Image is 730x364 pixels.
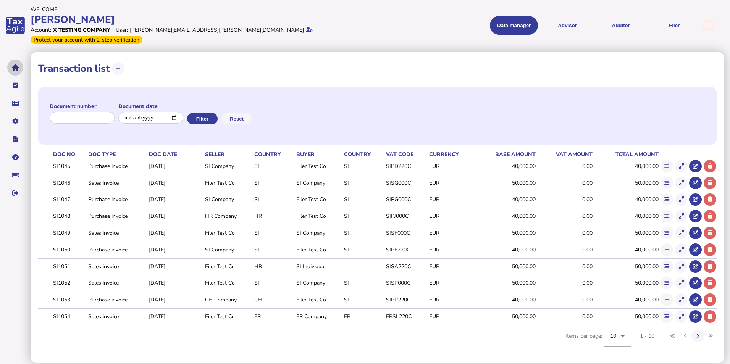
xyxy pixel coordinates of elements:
td: Filer Test Co [295,208,342,224]
td: SISF000C [384,225,428,241]
td: SI [253,158,295,174]
td: [DATE] [147,309,203,324]
td: SI1054 [52,309,87,324]
td: 50,000.00 [593,275,659,291]
td: Filer Test Co [203,309,253,324]
td: EUR [428,292,474,308]
td: SI [253,192,295,207]
button: Show flow [661,177,673,189]
button: Show transaction detail [675,177,688,189]
div: Items per page: [565,325,631,355]
mat-form-field: Change page size [604,325,631,355]
button: Delete transaction [704,243,716,256]
td: 40,000.00 [593,158,659,174]
td: SI Company [295,225,342,241]
button: Show transaction detail [675,243,688,256]
td: SI Company [295,275,342,291]
button: Show flow [661,260,673,273]
td: Sales invoice [87,275,147,291]
td: SISG000C [384,175,428,190]
div: X Testing Company [53,26,110,34]
td: 0.00 [536,292,593,308]
td: SI Company [295,175,342,190]
button: Data manager [7,95,23,111]
td: SI1045 [52,158,87,174]
td: SI [253,275,295,291]
td: 40,000.00 [474,242,536,257]
button: Show flow [661,210,673,222]
button: Show transaction detail [675,160,688,172]
td: Filer Test Co [203,225,253,241]
td: 50,000.00 [474,258,536,274]
td: 0.00 [536,175,593,190]
button: Home [7,60,23,76]
div: From Oct 1, 2025, 2-step verification will be required to login. Set it up now... [31,36,142,44]
td: EUR [428,309,474,324]
div: Welcome [31,6,363,13]
th: Total amount [593,150,659,158]
td: Sales invoice [87,258,147,274]
td: 50,000.00 [474,309,536,324]
th: Country [342,150,384,158]
td: SI1048 [52,208,87,224]
button: Delete transaction [704,193,716,206]
td: SI [342,175,384,190]
button: Show transaction detail [675,210,688,222]
button: Next page [691,330,704,342]
button: Auditor [597,16,645,35]
td: SI [253,225,295,241]
th: Doc Date [147,150,203,158]
td: FR [253,309,295,324]
td: 0.00 [536,309,593,324]
button: Show flow [661,243,673,256]
td: Purchase invoice [87,242,147,257]
label: Document number [50,103,115,110]
td: [DATE] [147,292,203,308]
td: 0.00 [536,275,593,291]
button: Show flow [661,160,673,172]
div: Profile settings [702,19,715,32]
td: 50,000.00 [474,175,536,190]
th: Seller [203,150,253,158]
td: SI1046 [52,175,87,190]
td: [DATE] [147,192,203,207]
th: Base amount [474,150,536,158]
button: Show transaction detail [675,227,688,239]
th: VAT code [384,150,428,158]
td: 0.00 [536,258,593,274]
div: Account: [31,26,51,34]
td: SI1052 [52,275,87,291]
td: SI Individual [295,258,342,274]
button: Filter [187,113,218,124]
th: Buyer [295,150,342,158]
button: Manage settings [7,113,23,129]
button: Open in advisor [689,277,702,290]
th: Doc No [52,150,87,158]
td: HR [253,258,295,274]
button: Open in advisor [689,160,702,172]
button: Upload transactions [112,62,124,75]
td: 40,000.00 [593,208,659,224]
td: 50,000.00 [593,225,659,241]
button: Previous page [679,330,692,342]
button: Show flow [661,293,673,306]
td: FR Company [295,309,342,324]
td: CH Company [203,292,253,308]
td: 40,000.00 [593,192,659,207]
td: EUR [428,208,474,224]
td: 40,000.00 [593,242,659,257]
td: EUR [428,258,474,274]
td: SI1051 [52,258,87,274]
div: | [112,26,114,34]
th: VAT amount [536,150,593,158]
div: 1 - 10 [640,332,654,340]
td: EUR [428,175,474,190]
button: Developer hub links [7,131,23,147]
div: User: [116,26,128,34]
th: Doc Type [87,150,147,158]
td: SISA220C [384,258,428,274]
td: 50,000.00 [593,309,659,324]
button: Show transaction detail [675,193,688,206]
span: 10 [610,332,617,340]
button: Show transaction detail [675,293,688,306]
